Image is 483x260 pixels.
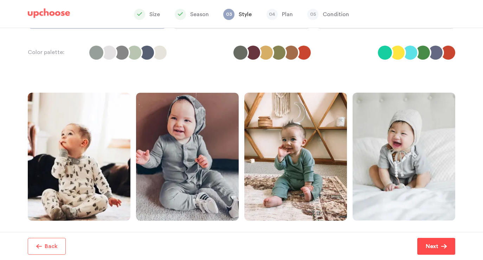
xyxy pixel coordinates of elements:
[45,242,58,251] p: Back
[266,9,278,20] span: 04
[426,242,438,251] p: Next
[282,10,293,19] p: Plan
[417,238,455,255] button: Next
[149,10,160,19] p: Size
[28,238,66,255] button: Back
[190,10,209,19] p: Season
[28,8,70,21] a: UpChoose
[323,10,349,19] p: Condition
[223,9,234,20] span: 03
[307,9,318,20] span: 05
[28,8,70,18] img: UpChoose
[239,10,252,19] p: Style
